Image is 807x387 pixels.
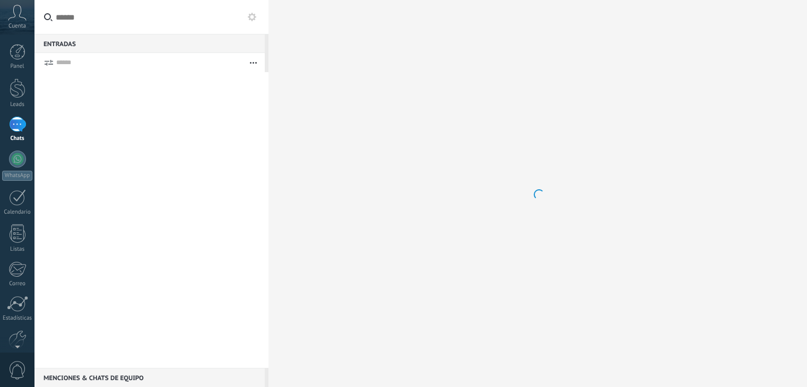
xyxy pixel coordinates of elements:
div: Panel [2,63,33,70]
button: Más [242,53,265,72]
div: Entradas [34,34,265,53]
div: WhatsApp [2,171,32,181]
div: Correo [2,280,33,287]
div: Menciones & Chats de equipo [34,368,265,387]
span: Cuenta [8,23,26,30]
div: Leads [2,101,33,108]
div: Listas [2,246,33,253]
div: Chats [2,135,33,142]
div: Estadísticas [2,315,33,322]
div: Calendario [2,209,33,216]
